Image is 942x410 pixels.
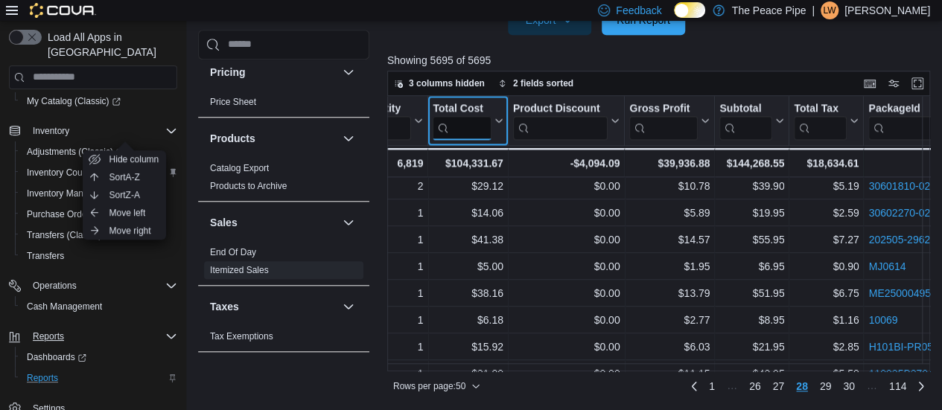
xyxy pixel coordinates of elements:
div: $5.58 [794,365,859,382]
a: Page 29 of 114 [814,374,838,398]
div: $1.16 [794,311,859,329]
a: Cash Management [21,298,108,315]
span: 30 [843,379,855,394]
span: Adjustments (Classic) [21,143,177,161]
div: 1 [358,365,423,382]
a: Catalog Export [210,162,269,173]
a: Dashboards [21,348,92,366]
a: Transfers [21,247,70,265]
div: $13.79 [629,284,710,302]
li: Skipping pages 2 to 25 [721,379,743,397]
a: Page 26 of 114 [743,374,767,398]
span: Purchase Orders [21,205,177,223]
button: Cash Management [15,296,183,317]
div: $5.00 [433,257,503,275]
span: Transfers [27,250,64,262]
div: $7.27 [794,231,859,249]
h3: Pricing [210,64,245,79]
button: Product Discount [513,101,620,139]
button: Rows per page:50 [387,377,486,395]
a: End Of Day [210,246,256,257]
span: Reports [33,330,64,342]
div: Total Cost [433,101,491,115]
div: Product Discount [513,101,608,139]
a: Price Sheet [210,96,256,106]
button: Pricing [340,63,357,80]
a: H101BI-PR05 [868,341,932,353]
div: $0.00 [513,311,620,329]
a: Inventory Count [21,164,96,182]
span: Transfers [21,247,177,265]
div: $2.59 [794,204,859,222]
a: Page 1 of 114 [703,374,721,398]
div: Gross Profit [629,101,698,139]
p: The Peace Pipe [732,1,806,19]
div: 1 [358,311,423,329]
div: $0.00 [513,284,620,302]
div: $14.57 [629,231,710,249]
div: $5.89 [629,204,710,222]
h3: Products [210,130,255,145]
span: 114 [889,379,906,394]
a: My Catalog (Classic) [21,92,127,110]
div: $14.06 [433,204,503,222]
button: Sales [210,214,337,229]
div: $21.95 [719,338,784,356]
h3: Taxes [210,298,239,313]
span: 2 fields sorted [513,77,573,89]
div: $0.00 [513,257,620,275]
span: Cash Management [21,298,177,315]
div: $2.85 [794,338,859,356]
button: Transfers [15,246,183,266]
div: $0.90 [794,257,859,275]
img: Cova [30,3,96,18]
span: Reports [27,372,58,384]
button: Inventory [3,121,183,141]
h3: Sales [210,214,238,229]
button: Move left [83,204,166,222]
span: Dashboards [21,348,177,366]
span: Reports [21,369,177,387]
span: Transfers (Classic) [21,226,177,244]
a: Next page [912,377,930,395]
span: Move left [109,207,146,219]
a: 30601810-02 [868,180,930,192]
div: 1 [358,204,423,222]
input: Dark Mode [674,2,705,18]
button: Keyboard shortcuts [861,74,879,92]
div: $55.95 [719,231,784,249]
p: | [812,1,815,19]
div: 1 [358,284,423,302]
span: Tax Exemptions [210,330,273,342]
span: Purchase Orders [27,208,95,220]
a: Page 27 of 114 [766,374,790,398]
span: Products to Archive [210,179,287,191]
button: Display options [885,74,903,92]
div: $0.00 [513,338,620,356]
div: Product Discount [513,101,608,115]
div: $19.95 [719,204,784,222]
div: Lynsey Williamson [821,1,838,19]
span: Hide column [109,153,159,165]
div: $0.00 [513,365,620,382]
a: Tax Exemptions [210,330,273,341]
a: Dashboards [15,347,183,368]
button: Operations [3,275,183,296]
div: Taxes [198,327,369,350]
a: Page 30 of 114 [837,374,861,398]
div: Total Tax [794,101,847,139]
div: 1 [358,257,423,275]
span: Move right [109,225,151,237]
div: $10.78 [629,177,710,195]
div: $18,634.61 [794,154,859,172]
p: [PERSON_NAME] [844,1,930,19]
div: $11.15 [629,365,710,382]
span: Reports [27,327,177,345]
span: Sort Z-A [109,189,140,201]
button: Sales [340,213,357,231]
div: $1.95 [629,257,710,275]
div: Subtotal [719,101,772,139]
button: Operations [27,277,83,295]
div: Quantity [358,101,411,139]
div: 6,819 [358,154,423,172]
